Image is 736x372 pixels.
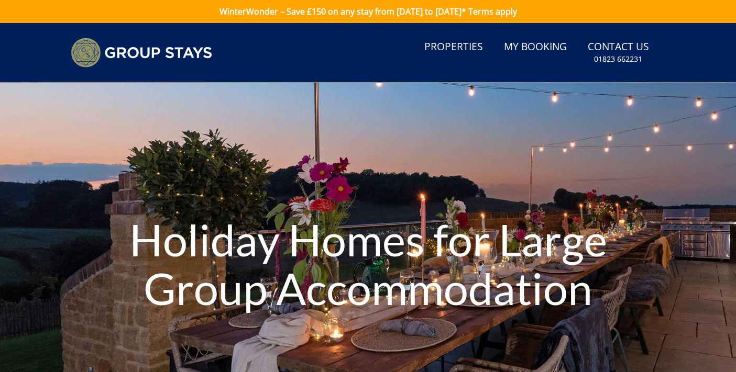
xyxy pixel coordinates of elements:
a: My Booking [500,36,571,59]
small: 01823 662231 [594,54,642,64]
a: Contact Us01823 662231 [584,36,653,70]
h1: Holiday Homes for Large Group Accommodation [111,195,626,333]
img: Group Stays [71,38,212,67]
a: Properties [420,36,487,59]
